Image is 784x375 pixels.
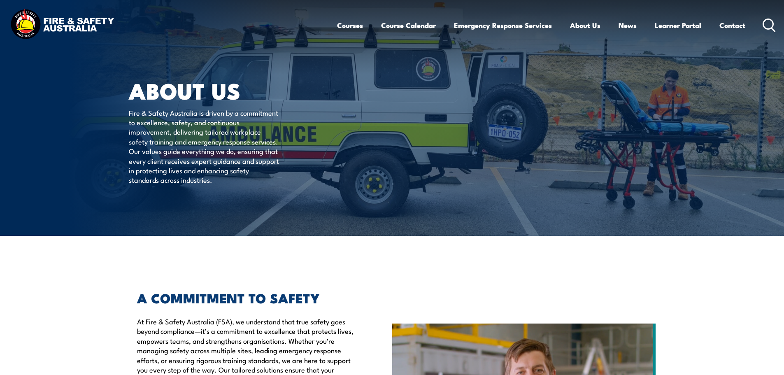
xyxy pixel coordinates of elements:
h2: A COMMITMENT TO SAFETY [137,292,354,303]
a: Course Calendar [381,14,436,36]
a: About Us [570,14,600,36]
a: Learner Portal [655,14,701,36]
a: News [619,14,637,36]
p: Fire & Safety Australia is driven by a commitment to excellence, safety, and continuous improveme... [129,108,279,185]
h1: About Us [129,81,332,100]
a: Emergency Response Services [454,14,552,36]
a: Courses [337,14,363,36]
a: Contact [719,14,745,36]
